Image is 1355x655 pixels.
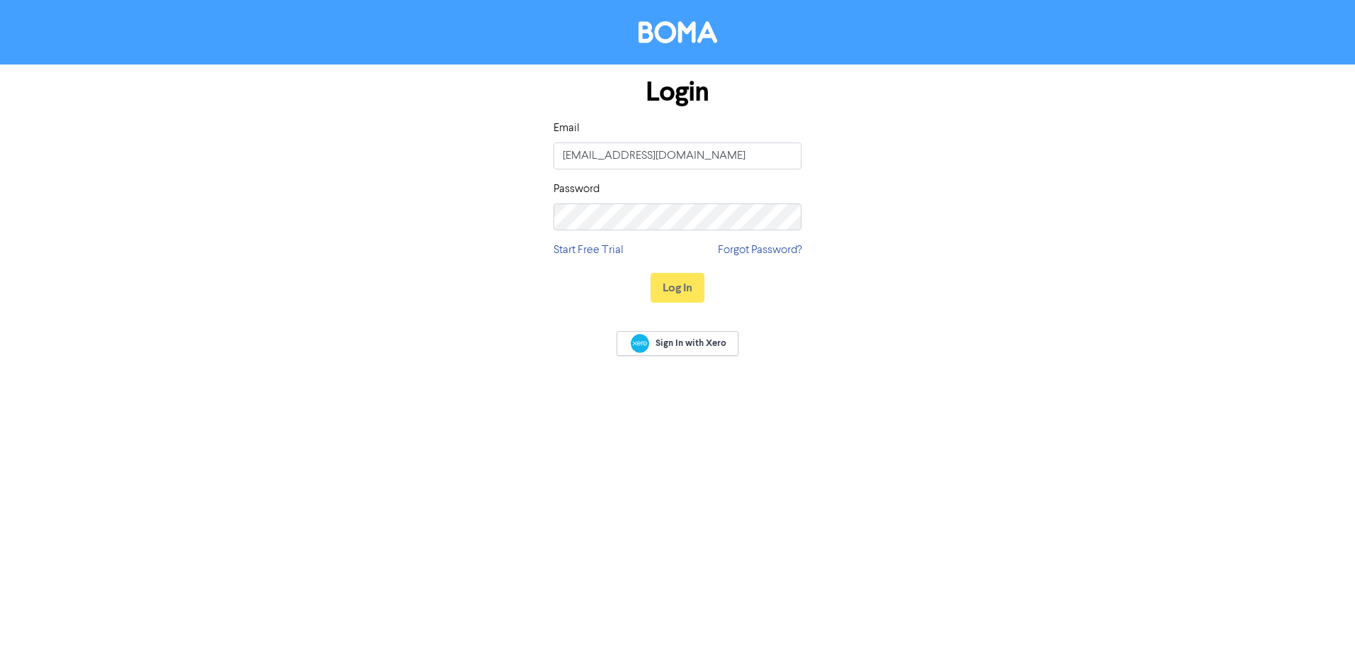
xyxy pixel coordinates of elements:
[718,242,802,259] a: Forgot Password?
[631,334,649,353] img: Xero logo
[617,331,738,356] a: Sign In with Xero
[656,337,726,349] span: Sign In with Xero
[553,76,802,108] h1: Login
[553,120,580,137] label: Email
[651,273,704,303] button: Log In
[553,242,624,259] a: Start Free Trial
[1284,587,1355,655] iframe: Chat Widget
[553,181,600,198] label: Password
[639,21,717,43] img: BOMA Logo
